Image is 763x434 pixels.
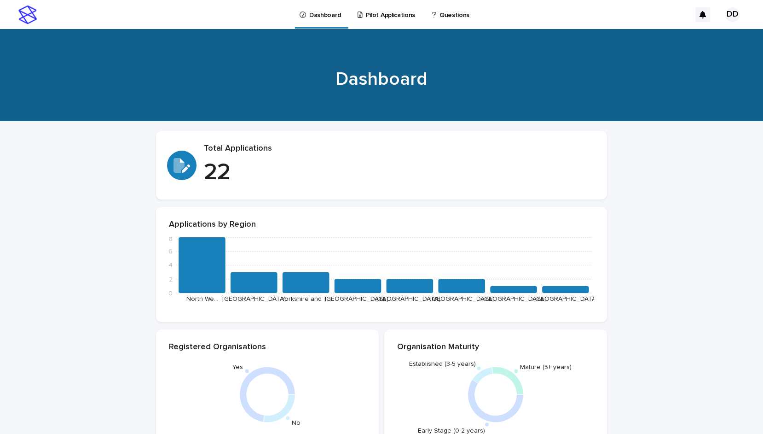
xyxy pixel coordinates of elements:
text: No [292,420,301,427]
tspan: 0 [168,290,173,297]
h1: Dashboard [156,68,607,90]
text: Mature (5+ years) [520,364,572,370]
tspan: 8 [169,236,173,242]
text: [GEOGRAPHIC_DATA]… [324,296,392,302]
text: [GEOGRAPHIC_DATA] [482,296,546,302]
text: Early Stage (0-2 years) [418,428,485,434]
img: stacker-logo-s-only.png [18,6,37,24]
tspan: 4 [168,263,173,269]
div: DD [725,7,740,22]
p: Applications by Region [169,220,594,230]
p: Organisation Maturity [397,342,594,352]
p: Total Applications [204,144,596,154]
text: [GEOGRAPHIC_DATA] [534,296,598,302]
p: Registered Organisations [169,342,366,352]
p: 22 [204,159,596,187]
text: Established (3-5 years) [409,361,476,367]
tspan: 2 [169,276,173,283]
text: Yes [232,364,243,370]
tspan: 6 [168,249,173,255]
text: North We… [186,296,218,302]
text: [GEOGRAPHIC_DATA] [430,296,494,302]
text: [GEOGRAPHIC_DATA]… [376,296,444,302]
text: [GEOGRAPHIC_DATA] [222,296,286,302]
text: Yorkshire and T… [281,296,331,302]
